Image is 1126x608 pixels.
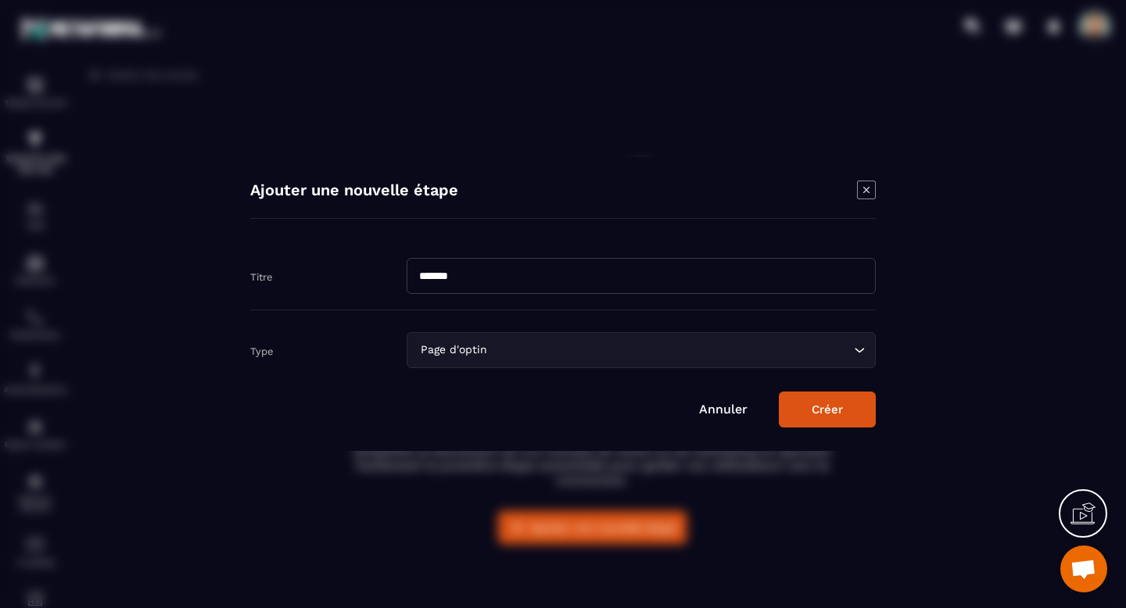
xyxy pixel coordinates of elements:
[250,271,273,283] label: Titre
[250,181,458,202] h4: Ajouter une nouvelle étape
[779,392,876,427] button: Créer
[490,342,850,359] input: Search for option
[1060,545,1107,592] div: Ouvrir le chat
[417,342,490,359] span: Page d'optin
[699,402,748,417] a: Annuler
[407,332,876,368] div: Search for option
[250,345,274,357] label: Type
